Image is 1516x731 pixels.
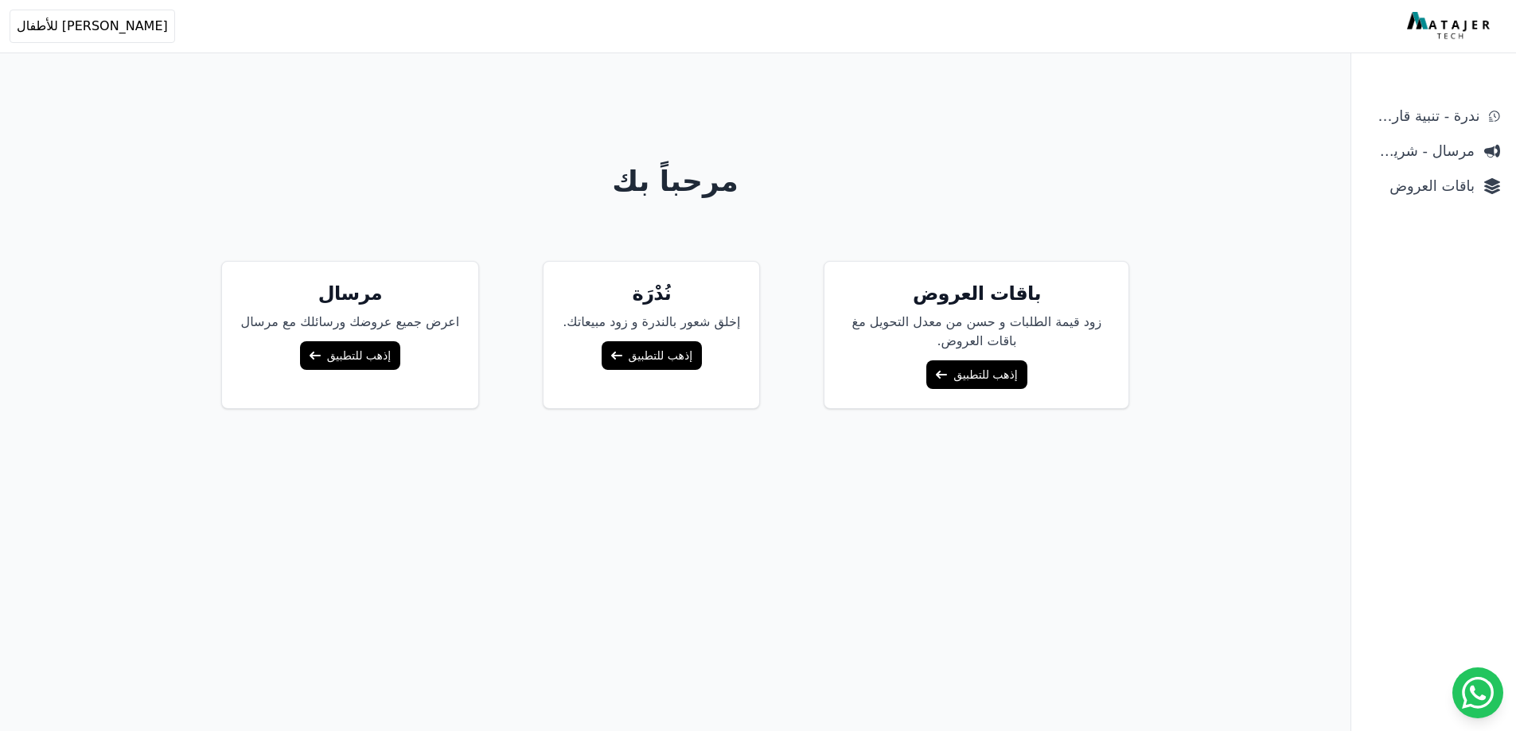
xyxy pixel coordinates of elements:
img: MatajerTech Logo [1407,12,1494,41]
span: باقات العروض [1367,175,1475,197]
p: زود قيمة الطلبات و حسن من معدل التحويل مغ باقات العروض. [844,313,1109,351]
span: مرسال - شريط دعاية [1367,140,1475,162]
a: إذهب للتطبيق [300,341,400,370]
span: ندرة - تنبية قارب علي النفاذ [1367,105,1479,127]
p: إخلق شعور بالندرة و زود مبيعاتك. [563,313,740,332]
a: إذهب للتطبيق [926,360,1027,389]
h1: مرحباً بك [64,165,1287,197]
a: إذهب للتطبيق [602,341,702,370]
h5: نُدْرَة [563,281,740,306]
h5: مرسال [241,281,460,306]
h5: باقات العروض [844,281,1109,306]
span: [PERSON_NAME] للأطفال [17,17,168,36]
p: اعرض جميع عروضك ورسائلك مع مرسال [241,313,460,332]
button: [PERSON_NAME] للأطفال [10,10,175,43]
